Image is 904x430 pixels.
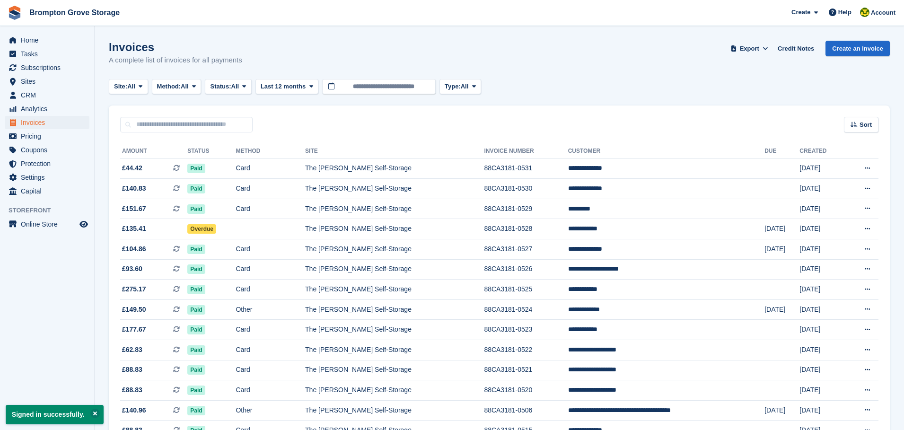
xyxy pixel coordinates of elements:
td: 88CA3181-0523 [484,320,568,340]
th: Invoice Number [484,144,568,159]
a: menu [5,102,89,115]
span: Site: [114,82,127,91]
span: £135.41 [122,224,146,234]
span: All [461,82,469,91]
td: [DATE] [764,299,799,320]
span: £93.60 [122,264,142,274]
td: [DATE] [799,239,845,260]
td: Card [236,360,305,380]
td: [DATE] [799,400,845,421]
td: 88CA3181-0506 [484,400,568,421]
span: Capital [21,184,78,198]
a: Create an Invoice [825,41,890,56]
span: Last 12 months [261,82,306,91]
td: 88CA3181-0531 [484,158,568,179]
td: [DATE] [764,239,799,260]
td: 88CA3181-0528 [484,219,568,239]
span: All [231,82,239,91]
th: Site [305,144,484,159]
span: Paid [187,245,205,254]
a: menu [5,47,89,61]
button: Method: All [152,79,202,95]
th: Amount [120,144,187,159]
span: Tasks [21,47,78,61]
button: Type: All [439,79,481,95]
td: The [PERSON_NAME] Self-Storage [305,239,484,260]
td: The [PERSON_NAME] Self-Storage [305,219,484,239]
span: Paid [187,204,205,214]
a: menu [5,157,89,170]
button: Export [728,41,770,56]
td: 88CA3181-0527 [484,239,568,260]
span: Analytics [21,102,78,115]
td: Card [236,259,305,280]
span: Settings [21,171,78,184]
span: £151.67 [122,204,146,214]
span: Subscriptions [21,61,78,74]
td: The [PERSON_NAME] Self-Storage [305,380,484,401]
p: Signed in successfully. [6,405,104,424]
td: Card [236,199,305,219]
span: Export [740,44,759,53]
td: 88CA3181-0521 [484,360,568,380]
td: [DATE] [799,179,845,199]
span: Paid [187,325,205,334]
td: The [PERSON_NAME] Self-Storage [305,179,484,199]
a: menu [5,184,89,198]
td: [DATE] [799,158,845,179]
span: Paid [187,184,205,193]
span: Method: [157,82,181,91]
td: Card [236,340,305,360]
td: [DATE] [799,199,845,219]
img: Marie Cavalier [860,8,869,17]
span: £140.96 [122,405,146,415]
a: menu [5,61,89,74]
td: The [PERSON_NAME] Self-Storage [305,360,484,380]
a: Brompton Grove Storage [26,5,123,20]
button: Status: All [205,79,251,95]
span: £44.42 [122,163,142,173]
span: £140.83 [122,184,146,193]
span: Paid [187,164,205,173]
td: [DATE] [799,380,845,401]
td: [DATE] [799,360,845,380]
td: 88CA3181-0520 [484,380,568,401]
td: Other [236,299,305,320]
td: Card [236,280,305,300]
span: £177.67 [122,325,146,334]
span: Online Store [21,218,78,231]
h1: Invoices [109,41,242,53]
span: CRM [21,88,78,102]
td: 88CA3181-0530 [484,179,568,199]
th: Due [764,144,799,159]
td: [DATE] [764,219,799,239]
td: Card [236,158,305,179]
span: Paid [187,345,205,355]
span: Invoices [21,116,78,129]
td: The [PERSON_NAME] Self-Storage [305,400,484,421]
td: The [PERSON_NAME] Self-Storage [305,320,484,340]
td: [DATE] [799,259,845,280]
span: Overdue [187,224,216,234]
th: Created [799,144,845,159]
span: Sites [21,75,78,88]
td: 88CA3181-0522 [484,340,568,360]
span: £62.83 [122,345,142,355]
span: All [127,82,135,91]
span: Paid [187,285,205,294]
td: The [PERSON_NAME] Self-Storage [305,299,484,320]
span: Create [791,8,810,17]
a: menu [5,116,89,129]
td: [DATE] [799,299,845,320]
td: [DATE] [799,320,845,340]
span: Storefront [9,206,94,215]
td: 88CA3181-0529 [484,199,568,219]
td: [DATE] [799,280,845,300]
td: The [PERSON_NAME] Self-Storage [305,199,484,219]
span: £88.83 [122,385,142,395]
img: stora-icon-8386f47178a22dfd0bd8f6a31ec36ba5ce8667c1dd55bd0f319d3a0aa187defe.svg [8,6,22,20]
span: Type: [445,82,461,91]
span: Pricing [21,130,78,143]
td: [DATE] [799,219,845,239]
a: menu [5,34,89,47]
